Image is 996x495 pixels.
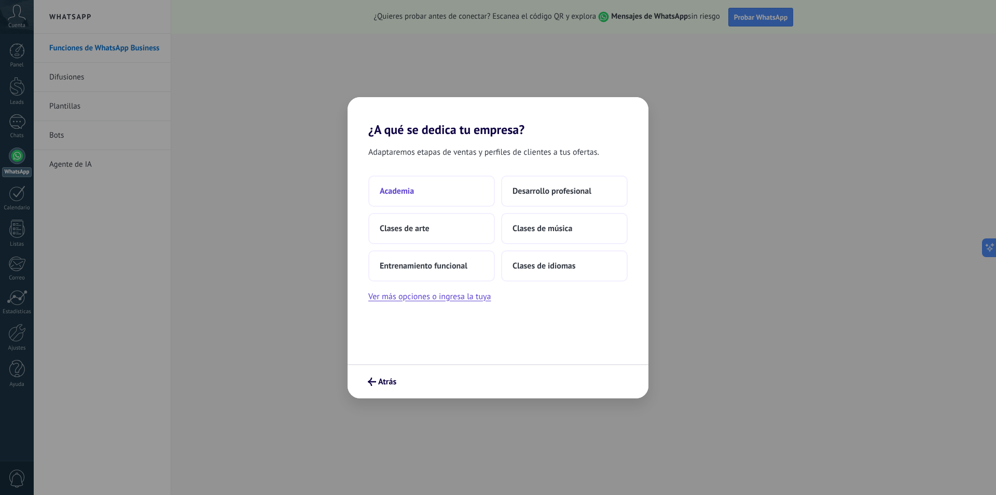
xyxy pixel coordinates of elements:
[368,213,495,244] button: Clases de arte
[378,378,396,385] span: Atrás
[380,223,430,234] span: Clases de arte
[513,223,572,234] span: Clases de música
[513,261,575,271] span: Clases de idiomas
[513,186,591,196] span: Desarrollo profesional
[368,145,599,159] span: Adaptaremos etapas de ventas y perfiles de clientes a tus ofertas.
[368,250,495,282] button: Entrenamiento funcional
[501,250,628,282] button: Clases de idiomas
[363,373,401,391] button: Atrás
[501,176,628,207] button: Desarrollo profesional
[380,186,414,196] span: Academia
[368,176,495,207] button: Academia
[348,97,648,137] h2: ¿A qué se dedica tu empresa?
[380,261,467,271] span: Entrenamiento funcional
[368,290,491,303] button: Ver más opciones o ingresa la tuya
[501,213,628,244] button: Clases de música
